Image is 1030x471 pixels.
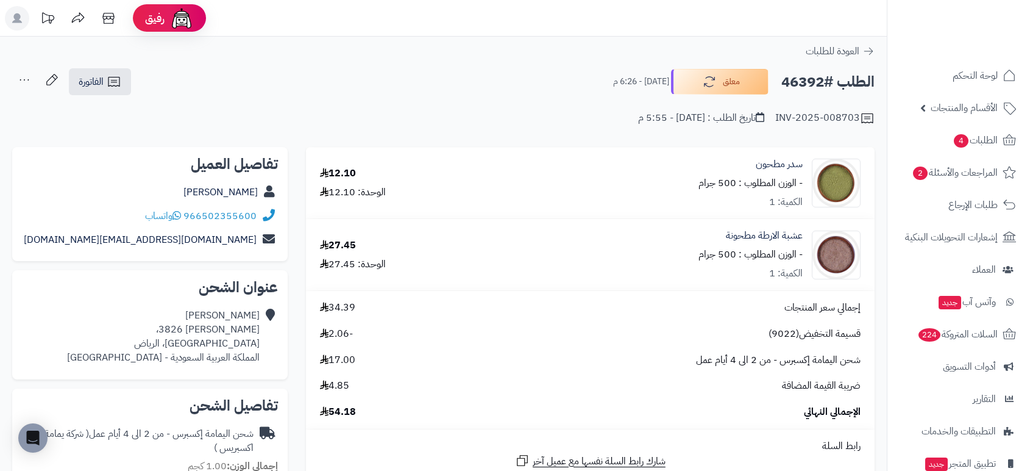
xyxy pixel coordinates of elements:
[784,301,861,315] span: إجمالي سعر المنتجات
[311,439,870,453] div: رابط السلة
[32,6,63,34] a: تحديثات المنصة
[320,167,356,181] div: 12.10
[320,379,349,393] span: 4.85
[696,353,861,367] span: شحن اليمامة إكسبرس - من 2 الى 4 أيام عمل
[895,320,1023,349] a: السلات المتروكة224
[781,70,875,95] h2: الطلب #46392
[939,296,961,309] span: جديد
[320,327,353,341] span: -2.06
[169,6,194,31] img: ai-face.png
[912,164,998,181] span: المراجعات والأسئلة
[895,417,1023,446] a: التطبيقات والخدمات
[895,287,1023,317] a: وآتس آبجديد
[806,44,875,59] a: العودة للطلبات
[79,74,104,89] span: الفاتورة
[804,405,861,419] span: الإجمالي النهائي
[895,352,1023,381] a: أدوات التسويق
[918,328,940,342] span: 224
[948,196,998,214] span: طلبات الإرجاع
[320,239,356,253] div: 27.45
[769,327,861,341] span: قسيمة التخفيض(9022)
[145,209,181,223] a: واتساب
[698,176,803,190] small: - الوزن المطلوب : 500 جرام
[913,167,928,180] span: 2
[320,257,386,271] div: الوحدة: 27.45
[954,134,968,148] span: 4
[145,11,165,26] span: رفيق
[18,423,48,453] div: Open Intercom Messenger
[895,190,1023,220] a: طلبات الإرجاع
[925,458,948,471] span: جديد
[895,126,1023,155] a: الطلبات4
[515,453,666,469] a: شارك رابط السلة نفسها مع عميل آخر
[726,229,803,243] a: عشبة الارطة مطحونة
[69,68,131,95] a: الفاتورة
[183,209,257,223] a: 966502355600
[769,267,803,281] div: الكمية: 1
[22,427,254,455] div: شحن اليمامة إكسبرس - من 2 الى 4 أيام عمل
[782,379,861,393] span: ضريبة القيمة المضافة
[931,99,998,117] span: الأقسام والمنتجات
[613,76,669,88] small: [DATE] - 6:26 م
[320,301,355,315] span: 34.39
[812,231,860,279] img: 1661836093-Arta%20Powder-90x90.jpg
[922,423,996,440] span: التطبيقات والخدمات
[671,69,769,95] button: معلق
[895,158,1023,187] a: المراجعات والأسئلة2
[972,261,996,278] span: العملاء
[183,185,258,200] a: [PERSON_NAME]
[320,353,355,367] span: 17.00
[22,398,278,413] h2: تفاصيل الشحن
[775,111,875,126] div: INV-2025-008703
[895,223,1023,252] a: إشعارات التحويلات البنكية
[947,33,1018,59] img: logo-2.png
[22,280,278,295] h2: عنوان الشحن
[943,358,996,375] span: أدوات التسويق
[769,195,803,209] div: الكمية: 1
[67,309,260,364] div: [PERSON_NAME] [PERSON_NAME] 3826، [GEOGRAPHIC_DATA]، الرياض المملكة العربية السعودية - [GEOGRAPHI...
[953,132,998,149] span: الطلبات
[638,111,764,125] div: تاريخ الطلب : [DATE] - 5:55 م
[937,293,996,311] span: وآتس آب
[895,384,1023,414] a: التقارير
[806,44,859,59] span: العودة للطلبات
[698,247,803,262] small: - الوزن المطلوب : 500 جرام
[905,229,998,246] span: إشعارات التحويلات البنكية
[22,157,278,171] h2: تفاصيل العميل
[953,67,998,84] span: لوحة التحكم
[812,159,860,207] img: 1639900622-Jujube%20Leaf%20Powder-90x90.jpg
[24,232,257,247] a: [DOMAIN_NAME][EMAIL_ADDRESS][DOMAIN_NAME]
[533,455,666,469] span: شارك رابط السلة نفسها مع عميل آخر
[895,255,1023,284] a: العملاء
[320,185,386,200] div: الوحدة: 12.10
[320,405,356,419] span: 54.18
[973,390,996,408] span: التقارير
[917,326,998,343] span: السلات المتروكة
[895,61,1023,90] a: لوحة التحكم
[756,157,803,171] a: سدر مطحون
